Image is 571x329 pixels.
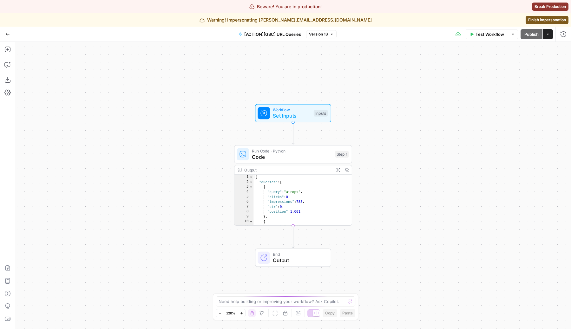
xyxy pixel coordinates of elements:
span: Toggle code folding, rows 1 through 704 [249,175,253,180]
span: Set Inputs [273,112,311,119]
span: Workflow [273,107,311,113]
div: Beware! You are in production! [249,3,322,10]
span: End [273,251,325,257]
div: 5 [234,195,253,200]
span: [ACTION][GSC] URL Queries [244,31,301,37]
div: 2 [234,180,253,185]
div: 1 [234,175,253,180]
span: Finish impersonation [528,17,566,23]
div: WorkflowSet InputsInputs [234,104,352,122]
span: Publish [524,31,539,37]
a: Finish impersonation [526,16,568,24]
g: Edge from start to step_1 [292,122,294,145]
div: 3 [234,185,253,190]
div: 6 [234,199,253,204]
button: Break Production [532,3,568,11]
span: Toggle code folding, rows 3 through 9 [249,185,253,190]
span: 120% [226,311,235,316]
div: Step 1 [335,151,349,158]
div: 10 [234,219,253,224]
g: Edge from step_1 to end [292,226,294,248]
button: Test Workflow [466,29,508,39]
span: Test Workflow [476,31,504,37]
span: Version 13 [309,31,328,37]
div: Output [244,167,331,173]
button: Version 13 [306,30,337,38]
div: 4 [234,190,253,195]
div: 11 [234,224,253,229]
span: Break Production [535,4,566,10]
div: 9 [234,214,253,219]
span: Toggle code folding, rows 2 through 703 [249,180,253,185]
div: 7 [234,204,253,210]
div: Run Code · PythonCodeStep 1Output{ "queries":[ { "query":"airops", "clicks":0, "impressions":785,... [234,145,352,226]
div: Inputs [314,110,328,117]
span: Code [252,153,332,161]
div: 8 [234,210,253,215]
span: Toggle code folding, rows 10 through 16 [249,219,253,224]
span: Run Code · Python [252,148,332,154]
button: Paste [340,309,355,317]
button: Copy [323,309,337,317]
div: Warning! Impersonating [PERSON_NAME][EMAIL_ADDRESS][DOMAIN_NAME] [200,17,372,23]
button: [ACTION][GSC] URL Queries [235,29,305,39]
div: EndOutput [234,248,352,267]
span: Output [273,256,325,264]
span: Paste [342,310,353,316]
span: Copy [325,310,335,316]
button: Publish [521,29,542,39]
